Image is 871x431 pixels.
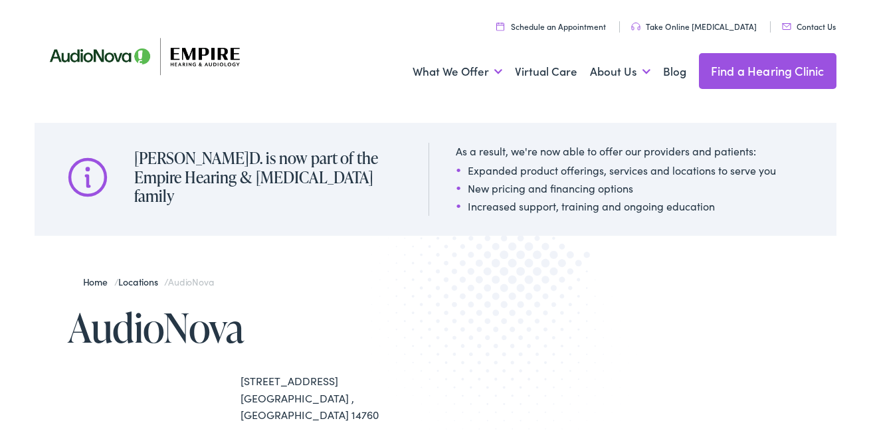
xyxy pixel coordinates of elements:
a: Virtual Care [515,47,577,96]
a: What We Offer [413,47,502,96]
a: About Us [590,47,650,96]
a: Locations [118,275,164,288]
a: Take Online [MEDICAL_DATA] [631,21,757,32]
img: utility icon [631,23,640,31]
a: Home [83,275,114,288]
a: Schedule an Appointment [496,21,606,32]
li: Expanded product offerings, services and locations to serve you [456,162,776,178]
li: New pricing and financing options [456,180,776,196]
div: As a result, we're now able to offer our providers and patients: [456,143,776,159]
div: [STREET_ADDRESS] [GEOGRAPHIC_DATA] , [GEOGRAPHIC_DATA] 14760 [241,373,435,424]
h1: AudioNova [68,305,435,349]
img: utility icon [496,22,504,31]
span: / / [83,275,214,288]
a: Blog [663,47,686,96]
a: Find a Hearing Clinic [699,53,836,89]
a: Contact Us [782,21,836,32]
h2: [PERSON_NAME]D. is now part of the Empire Hearing & [MEDICAL_DATA] family [134,149,401,206]
img: utility icon [782,23,791,30]
span: AudioNova [168,275,213,288]
li: Increased support, training and ongoing education [456,198,776,214]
